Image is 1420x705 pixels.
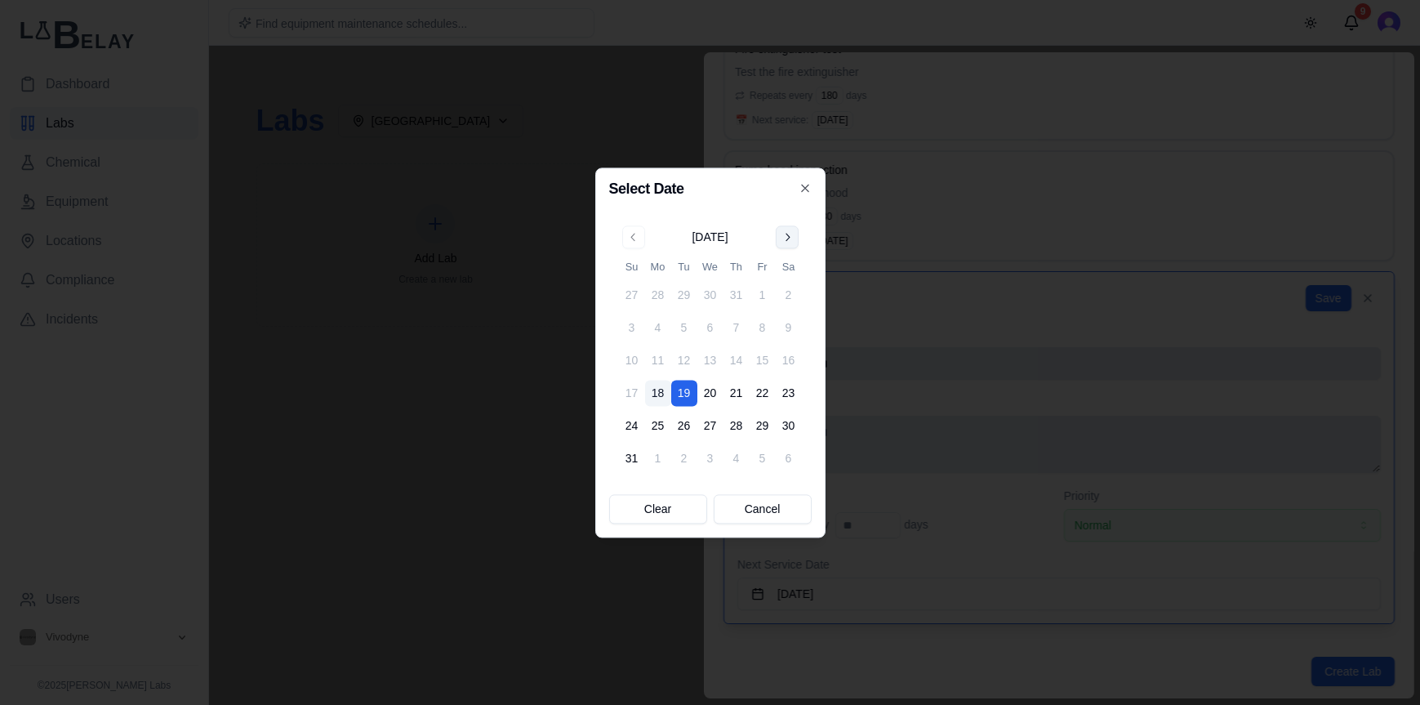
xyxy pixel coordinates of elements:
th: Sunday [619,258,645,275]
button: 3 [697,445,723,471]
button: 25 [645,413,671,439]
button: 21 [723,380,750,406]
th: Saturday [776,258,802,275]
button: 18 [645,380,671,406]
button: 2 [671,445,697,471]
button: 1 [645,445,671,471]
button: 22 [750,380,776,406]
button: 24 [619,413,645,439]
button: 30 [776,413,802,439]
button: 6 [776,445,802,471]
th: Wednesday [697,258,723,275]
button: 23 [776,380,802,406]
button: 27 [697,413,723,439]
th: Friday [750,258,776,275]
h2: Select Date [609,181,812,196]
button: Go to previous month [622,225,645,248]
button: 29 [750,413,776,439]
button: 20 [697,380,723,406]
button: 26 [671,413,697,439]
button: 4 [723,445,750,471]
button: 31 [619,445,645,471]
div: [DATE] [692,229,728,245]
button: Cancel [714,494,812,524]
button: 19 [671,380,697,406]
button: 28 [723,413,750,439]
button: 5 [750,445,776,471]
th: Thursday [723,258,750,275]
button: Clear [609,494,707,524]
th: Monday [645,258,671,275]
button: Go to next month [776,225,799,248]
th: Tuesday [671,258,697,275]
